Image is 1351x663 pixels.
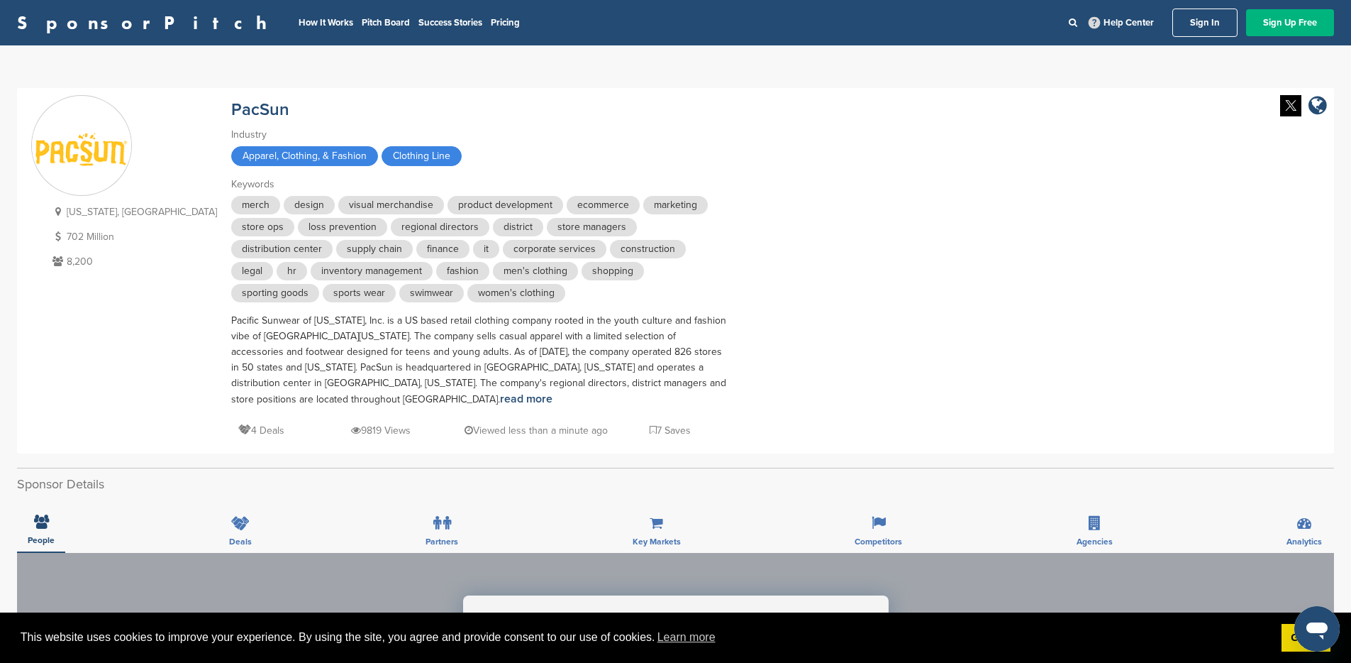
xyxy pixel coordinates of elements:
[49,203,217,221] p: [US_STATE], [GEOGRAPHIC_DATA]
[231,177,728,192] div: Keywords
[299,17,353,28] a: How It Works
[238,422,284,439] p: 4 Deals
[21,627,1270,648] span: This website uses cookies to improve your experience. By using the site, you agree and provide co...
[229,537,252,546] span: Deals
[391,218,489,236] span: regional directors
[231,196,280,214] span: merch
[298,218,387,236] span: loss prevention
[231,146,378,166] span: Apparel, Clothing, & Fashion
[231,240,333,258] span: distribution center
[1086,14,1157,31] a: Help Center
[351,422,411,439] p: 9819 Views
[338,196,444,214] span: visual merchandise
[32,123,131,170] img: Sponsorpitch & PacSun
[399,284,464,302] span: swimwear
[28,536,55,544] span: People
[503,240,606,258] span: corporate services
[231,127,728,143] div: Industry
[547,218,637,236] span: store managers
[643,196,708,214] span: marketing
[582,262,644,280] span: shopping
[1172,9,1238,37] a: Sign In
[467,284,565,302] span: women's clothing
[493,262,578,280] span: men's clothing
[277,262,307,280] span: hr
[426,537,458,546] span: Partners
[1308,95,1327,119] a: company link
[655,627,718,648] a: learn more about cookies
[17,475,1334,494] h2: Sponsor Details
[231,99,289,120] a: PacSun
[231,313,728,407] div: Pacific Sunwear of [US_STATE], Inc. is a US based retail clothing company rooted in the youth cul...
[491,17,520,28] a: Pricing
[1246,9,1334,36] a: Sign Up Free
[418,17,482,28] a: Success Stories
[382,146,462,166] span: Clothing Line
[311,262,433,280] span: inventory management
[416,240,469,258] span: finance
[473,240,499,258] span: it
[650,422,691,439] p: 7 Saves
[284,196,335,214] span: design
[447,196,563,214] span: product development
[633,537,681,546] span: Key Markets
[610,240,686,258] span: construction
[567,196,640,214] span: ecommerce
[465,422,608,439] p: Viewed less than a minute ago
[323,284,396,302] span: sports wear
[500,392,552,406] a: read more
[231,218,294,236] span: store ops
[49,253,217,270] p: 8,200
[1286,537,1322,546] span: Analytics
[1281,624,1330,652] a: dismiss cookie message
[1077,537,1113,546] span: Agencies
[17,13,276,32] a: SponsorPitch
[49,228,217,246] p: 702 Million
[336,240,413,258] span: supply chain
[493,218,543,236] span: district
[855,537,902,546] span: Competitors
[362,17,410,28] a: Pitch Board
[436,262,489,280] span: fashion
[231,262,273,280] span: legal
[1280,95,1301,116] img: Twitter white
[1294,606,1340,652] iframe: Button to launch messaging window
[231,284,319,302] span: sporting goods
